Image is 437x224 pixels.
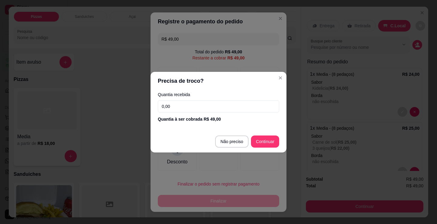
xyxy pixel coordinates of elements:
button: Continuar [251,135,279,148]
div: Quantia à ser cobrada R$ 49,00 [158,116,279,122]
label: Quantia recebida [158,92,279,97]
button: Close [276,73,285,83]
header: Precisa de troco? [151,72,286,90]
button: Não preciso [215,135,249,148]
